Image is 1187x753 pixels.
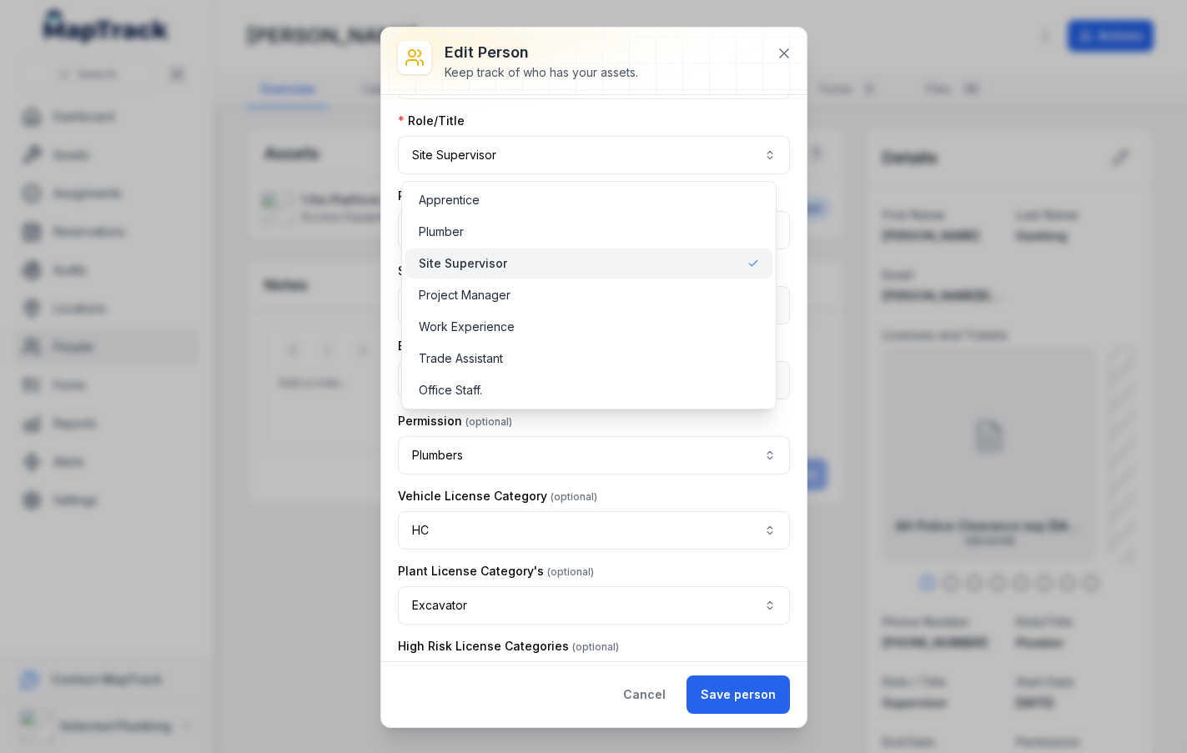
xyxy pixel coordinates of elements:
[419,192,480,208] span: Apprentice
[419,350,503,367] span: Trade Assistant
[419,255,507,272] span: Site Supervisor
[419,287,511,304] span: Project Manager
[419,382,482,399] span: Office Staff.
[398,136,790,174] button: Site Supervisor
[401,181,777,409] div: Site Supervisor
[419,319,515,335] span: Work Experience
[419,223,464,240] span: Plumber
